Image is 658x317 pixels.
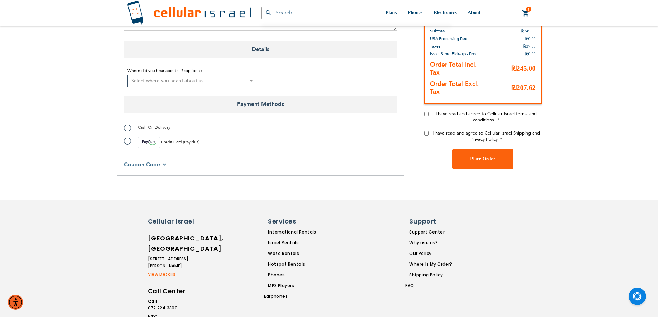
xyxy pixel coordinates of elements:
[8,295,23,310] div: Accessibility Menu
[409,229,452,235] a: Support Center
[409,217,448,226] h6: Support
[148,305,208,311] a: 072.224.3300
[127,68,202,73] span: Where did you hear about us? (optional)
[268,250,353,257] a: Waze Rentals
[430,51,478,57] span: Israel Store Pick-up - Free
[148,271,208,277] a: View Details
[433,130,540,142] span: I have read and agree to Cellular Israel Shipping and Privacy Policy
[385,10,397,15] span: Plans
[268,229,353,235] a: International Rentals
[525,51,536,56] span: ₪0.00
[409,272,452,278] a: Shipping Policy
[436,111,537,123] span: I have read and agree to Cellular Israel terms and conditions.
[409,240,452,246] a: Why use us?
[405,283,452,289] a: FAQ
[268,217,349,226] h6: Services
[148,298,159,304] strong: Call:
[148,217,208,226] h6: Cellular Israel
[127,1,251,25] img: Cellular Israel Logo
[261,7,351,19] input: Search
[264,293,353,299] a: Earphones
[525,36,536,41] span: ₪0.00
[521,29,536,33] span: ₪245.00
[409,250,452,257] a: Our Policy
[470,156,495,161] span: Place Order
[268,240,353,246] a: Israel Rentals
[148,286,208,296] h6: Call Center
[468,10,480,15] span: About
[409,261,452,267] a: Where Is My Order?
[124,41,397,58] span: Details
[527,7,530,12] span: 1
[268,283,353,289] a: MP3 Players
[148,233,208,254] h6: [GEOGRAPHIC_DATA], [GEOGRAPHIC_DATA]
[138,137,160,148] img: payplus.svg
[138,125,170,130] span: Cash On Delivery
[430,60,477,77] strong: Order Total Incl. Tax
[430,22,484,35] th: Subtotal
[523,44,536,49] span: ₪37.38
[268,272,353,278] a: Phones
[408,10,422,15] span: Phones
[430,42,484,50] th: Taxes
[430,36,467,41] span: USA Processing Fee
[161,139,199,145] span: Credit Card (PayPlus)
[124,96,397,113] span: Payment Methods
[148,256,208,269] li: [STREET_ADDRESS][PERSON_NAME]
[511,84,536,91] span: ₪207.62
[124,161,160,168] span: Coupon Code
[511,65,536,72] span: ₪245.00
[430,80,479,96] strong: Order Total Excl. Tax
[522,9,530,18] a: 1
[268,261,353,267] a: Hotspot Rentals
[433,10,457,15] span: Electronics
[452,149,513,169] button: Place Order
